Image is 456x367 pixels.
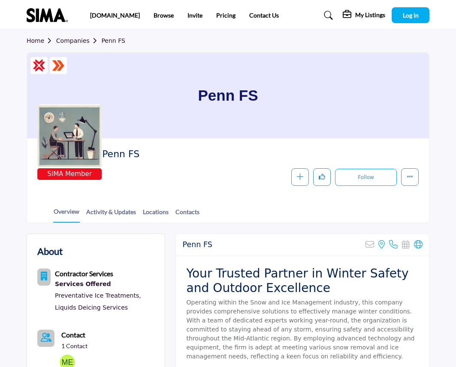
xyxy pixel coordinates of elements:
button: Log In [392,7,429,23]
a: Overview [53,207,80,223]
button: Like [313,168,331,186]
a: Search [316,9,338,22]
button: Follow [335,169,397,186]
h2: About [37,244,63,258]
a: Activity & Updates [86,207,136,222]
div: My Listings [343,10,385,21]
a: [DOMAIN_NAME] [90,12,140,19]
a: Link of redirect to contact page [37,330,54,347]
a: 1 Contact [61,342,88,350]
div: Services Offered refers to the specific products, assistance, or expertise a business provides to... [55,279,154,290]
h5: My Listings [355,11,385,19]
span: Log In [403,12,419,19]
a: Services Offered [55,279,154,290]
a: Liquids Deicing Services [55,304,128,311]
button: Contact-Employee Icon [37,330,54,347]
b: Contact [61,331,85,339]
a: Contacts [175,207,200,222]
h1: Penn FS [198,53,258,138]
button: More details [401,168,419,186]
a: Companies [56,37,102,44]
a: Contact [61,330,85,340]
a: Locations [142,207,169,222]
a: Contact Us [249,12,279,19]
img: site Logo [27,8,72,22]
a: Preventative Ice Treatments, [55,292,141,299]
h2: Penn FS [102,149,338,160]
h2: Your Trusted Partner in Winter Safety and Outdoor Excellence [186,266,419,295]
img: ASM Certified [52,59,65,72]
b: Contractor Services [55,269,113,277]
a: Contractor Services [55,271,113,277]
a: Home [27,37,56,44]
h2: Penn FS [182,240,212,249]
p: Operating within the Snow and Ice Management industry, this company provides comprehensive soluti... [186,298,419,361]
button: Category Icon [37,269,51,286]
a: Browse [154,12,174,19]
img: CSP Certified [33,59,45,72]
a: Invite [187,12,202,19]
span: SIMA Member [39,169,100,179]
a: Penn FS [101,37,125,44]
a: Pricing [216,12,236,19]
